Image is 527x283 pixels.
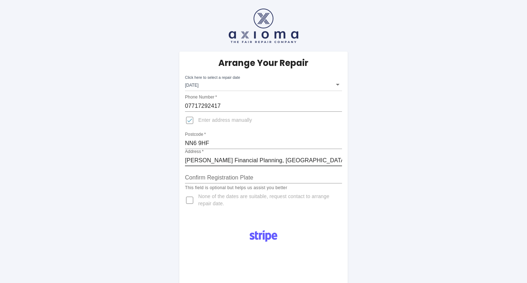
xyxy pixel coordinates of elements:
[185,184,342,192] p: This field is optional but helps us assist you better
[218,57,308,69] h5: Arrange Your Repair
[198,193,336,207] span: None of the dates are suitable, request contact to arrange repair date.
[246,227,281,245] img: Logo
[185,131,206,138] label: Postcode
[198,117,252,124] span: Enter address manually
[185,78,342,91] div: [DATE]
[185,94,217,100] label: Phone Number
[229,9,298,43] img: axioma
[185,149,204,155] label: Address
[185,75,240,80] label: Click here to select a repair date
